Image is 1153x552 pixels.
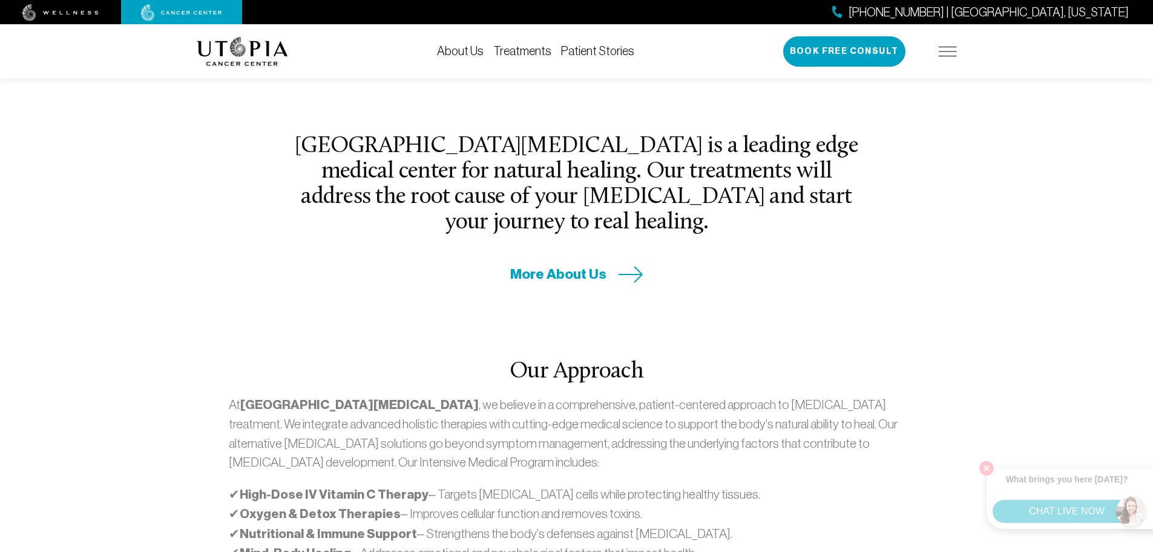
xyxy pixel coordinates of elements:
img: logo [197,37,288,66]
a: Treatments [493,44,551,58]
img: wellness [22,4,99,21]
span: More About Us [510,265,606,284]
strong: [GEOGRAPHIC_DATA][MEDICAL_DATA] [240,397,479,413]
img: icon-hamburger [939,47,957,56]
a: [PHONE_NUMBER] | [GEOGRAPHIC_DATA], [US_STATE] [832,4,1129,21]
strong: High-Dose IV Vitamin C Therapy [240,487,429,502]
h2: [GEOGRAPHIC_DATA][MEDICAL_DATA] is a leading edge medical center for natural healing. Our treatme... [294,134,860,236]
img: cancer center [141,4,222,21]
a: About Us [437,44,484,58]
button: Book Free Consult [783,36,905,67]
h2: Our Approach [229,359,924,385]
span: [PHONE_NUMBER] | [GEOGRAPHIC_DATA], [US_STATE] [849,4,1129,21]
strong: Oxygen & Detox Therapies [240,506,401,522]
p: At , we believe in a comprehensive, patient-centered approach to [MEDICAL_DATA] treatment. We int... [229,395,924,472]
strong: Nutritional & Immune Support [240,526,417,542]
a: More About Us [510,265,643,284]
a: Patient Stories [561,44,634,58]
